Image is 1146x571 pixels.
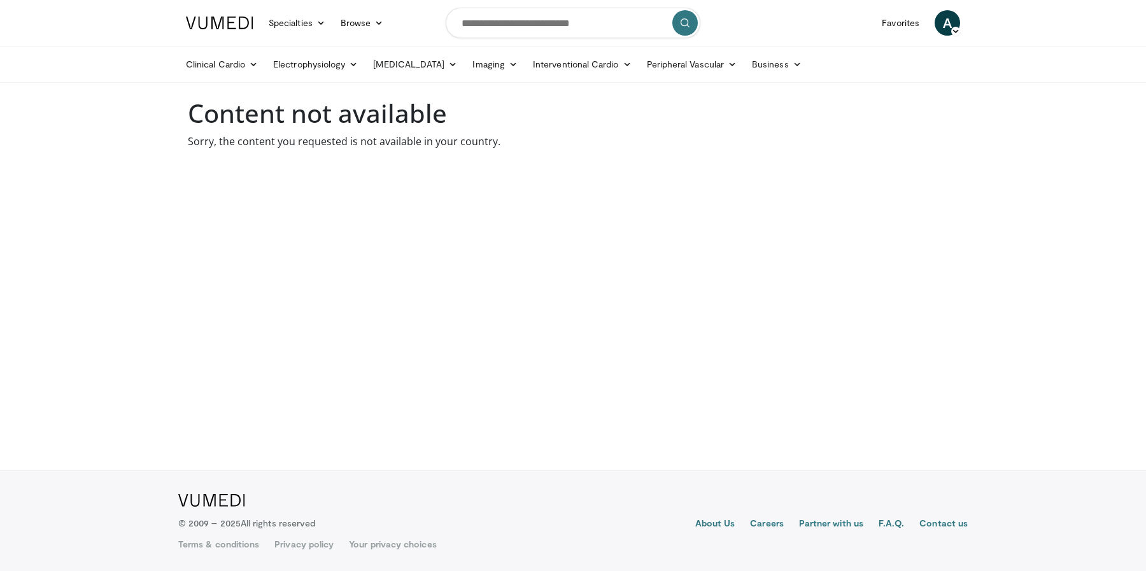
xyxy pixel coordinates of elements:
a: [MEDICAL_DATA] [365,52,465,77]
img: VuMedi Logo [186,17,253,29]
a: A [935,10,960,36]
a: Contact us [919,517,968,532]
p: Sorry, the content you requested is not available in your country. [188,134,958,149]
a: Privacy policy [274,538,334,551]
p: © 2009 – 2025 [178,517,315,530]
a: Specialties [261,10,333,36]
a: About Us [695,517,735,532]
a: Terms & conditions [178,538,259,551]
a: Clinical Cardio [178,52,265,77]
img: VuMedi Logo [178,494,245,507]
span: All rights reserved [241,518,315,528]
a: F.A.Q. [879,517,904,532]
a: Favorites [874,10,927,36]
a: Your privacy choices [349,538,436,551]
input: Search topics, interventions [446,8,700,38]
h1: Content not available [188,98,958,129]
a: Imaging [465,52,525,77]
a: Business [744,52,809,77]
a: Partner with us [799,517,863,532]
a: Careers [750,517,784,532]
a: Peripheral Vascular [639,52,744,77]
a: Browse [333,10,392,36]
a: Interventional Cardio [525,52,639,77]
a: Electrophysiology [265,52,365,77]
